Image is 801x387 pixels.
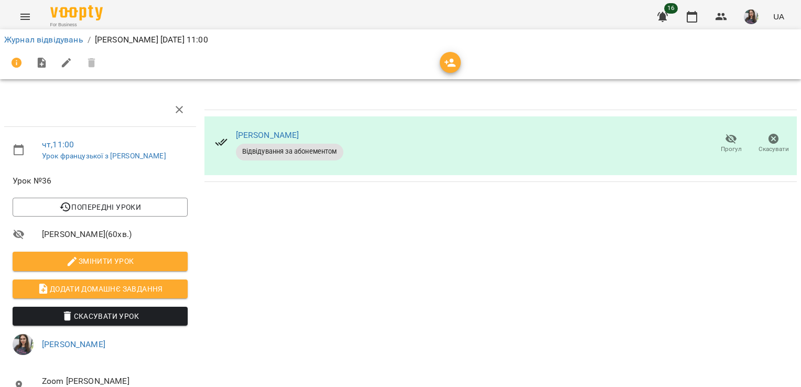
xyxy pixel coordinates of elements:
[759,145,789,154] span: Скасувати
[13,279,188,298] button: Додати домашнє завдання
[744,9,759,24] img: ca1374486191da6fb8238bd749558ac4.jpeg
[50,21,103,28] span: For Business
[21,201,179,213] span: Попередні уроки
[721,145,742,154] span: Прогул
[236,147,343,156] span: Відвідування за абонементом
[4,34,797,46] nav: breadcrumb
[21,310,179,322] span: Скасувати Урок
[13,334,34,355] img: ca1374486191da6fb8238bd749558ac4.jpeg
[13,198,188,217] button: Попередні уроки
[42,228,188,241] span: [PERSON_NAME] ( 60 хв. )
[236,130,299,140] a: [PERSON_NAME]
[4,35,83,45] a: Журнал відвідувань
[42,152,166,160] a: Урок французької з [PERSON_NAME]
[752,129,795,158] button: Скасувати
[21,283,179,295] span: Додати домашнє завдання
[13,307,188,326] button: Скасувати Урок
[21,255,179,267] span: Змінити урок
[95,34,208,46] p: [PERSON_NAME] [DATE] 11:00
[13,4,38,29] button: Menu
[710,129,752,158] button: Прогул
[773,11,784,22] span: UA
[664,3,678,14] span: 16
[13,175,188,187] span: Урок №36
[88,34,91,46] li: /
[42,139,74,149] a: чт , 11:00
[13,252,188,271] button: Змінити урок
[769,7,788,26] button: UA
[42,339,105,349] a: [PERSON_NAME]
[50,5,103,20] img: Voopty Logo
